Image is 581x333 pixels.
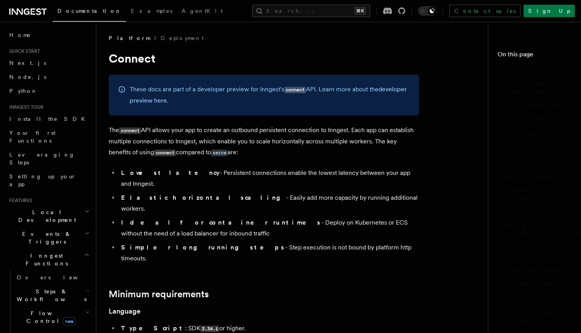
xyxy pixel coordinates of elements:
[9,31,31,39] span: Home
[6,28,91,42] a: Home
[109,34,150,42] span: Platform
[498,62,572,76] a: Connect
[507,277,572,306] a: Kubernetes readiness probe
[177,2,227,21] a: AgentKit
[126,2,177,21] a: Examples
[510,101,559,109] span: Language
[6,148,91,169] a: Leveraging Steps
[524,5,575,17] a: Sign Up
[6,249,91,270] button: Inngest Functions
[284,87,306,93] code: connect
[502,126,572,140] a: Getting started
[502,241,572,263] a: Syncing and Rollbacks
[502,76,572,98] a: Minimum requirements
[502,140,572,162] a: How does it work?
[505,208,548,216] span: Lifecycle
[121,244,285,251] strong: Simpler long running steps
[131,8,172,14] span: Examples
[154,150,176,156] code: connect
[9,116,90,122] span: Install the SDK
[6,126,91,148] a: Your first Functions
[9,74,46,80] span: Node.js
[6,230,85,246] span: Events & Triggers
[119,127,141,134] code: connect
[505,187,572,202] span: Deploying to production
[9,60,46,66] span: Next.js
[6,197,32,204] span: Features
[17,274,97,281] span: Overview
[6,227,91,249] button: Events & Triggers
[9,173,76,187] span: Setting up your app
[6,112,91,126] a: Install the SDK
[63,317,76,326] span: new
[418,6,437,16] button: Toggle dark mode
[119,167,419,189] li: - Persistent connections enable the lowest latency between your app and Inngest.
[507,112,572,126] a: Runtime
[501,65,536,73] span: Connect
[121,219,321,226] strong: Ideal for container runtimes
[14,284,91,306] button: Steps & Workflows
[505,266,565,274] span: Health checks
[6,208,85,224] span: Local Development
[502,205,572,219] a: Lifecycle
[119,192,419,214] li: - Easily add more capacity by running additional workers.
[6,104,43,110] span: Inngest tour
[6,56,91,70] a: Next.js
[211,150,227,156] code: serve
[498,50,572,62] h4: On this page
[252,5,370,17] button: Search...⌘K
[121,169,220,176] strong: Lowest latency
[505,143,572,159] span: How does it work?
[505,244,572,260] span: Syncing and Rollbacks
[14,270,91,284] a: Overview
[9,130,55,144] span: Your first Functions
[505,309,572,325] span: Self hosted Inngest
[510,115,543,123] span: Runtime
[121,324,185,332] strong: TypeScript
[109,125,419,158] p: The API allows your app to create an outbound persistent connection to Inngest. Each app can esta...
[109,289,209,300] a: Minimum requirements
[57,8,121,14] span: Documentation
[6,169,91,191] a: Setting up your app
[119,217,419,239] li: - Deploy on Kubernetes or ECS without the need of a load balancer for inbound traffic
[6,252,84,267] span: Inngest Functions
[355,7,366,15] kbd: ⌘K
[505,165,572,180] span: Local development
[119,242,419,264] li: - Step execution is not bound by platform http timeouts.
[130,84,410,106] p: These docs are part of a developer preview for Inngest's API. Learn more about the .
[9,152,75,166] span: Leveraging Steps
[200,326,219,332] code: 3.34.1
[182,8,223,14] span: AgentKit
[109,306,140,317] a: Language
[6,48,40,54] span: Quick start
[14,306,91,328] button: Flow Controlnew
[449,5,520,17] a: Contact sales
[6,84,91,98] a: Python
[502,183,572,205] a: Deploying to production
[510,280,572,303] span: Kubernetes readiness probe
[502,162,572,183] a: Local development
[6,70,91,84] a: Node.js
[53,2,126,22] a: Documentation
[9,88,38,94] span: Python
[121,194,286,201] strong: Elastic horizontal scaling
[502,219,572,241] a: Worker observability
[502,306,572,328] a: Self hosted Inngest
[161,34,204,42] a: Deployment
[14,288,87,303] span: Steps & Workflows
[505,79,572,95] span: Minimum requirements
[211,148,227,156] a: serve
[6,205,91,227] button: Local Development
[109,51,419,65] h1: Connect
[507,98,572,112] a: Language
[505,129,572,137] span: Getting started
[502,263,572,277] a: Health checks
[14,309,85,325] span: Flow Control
